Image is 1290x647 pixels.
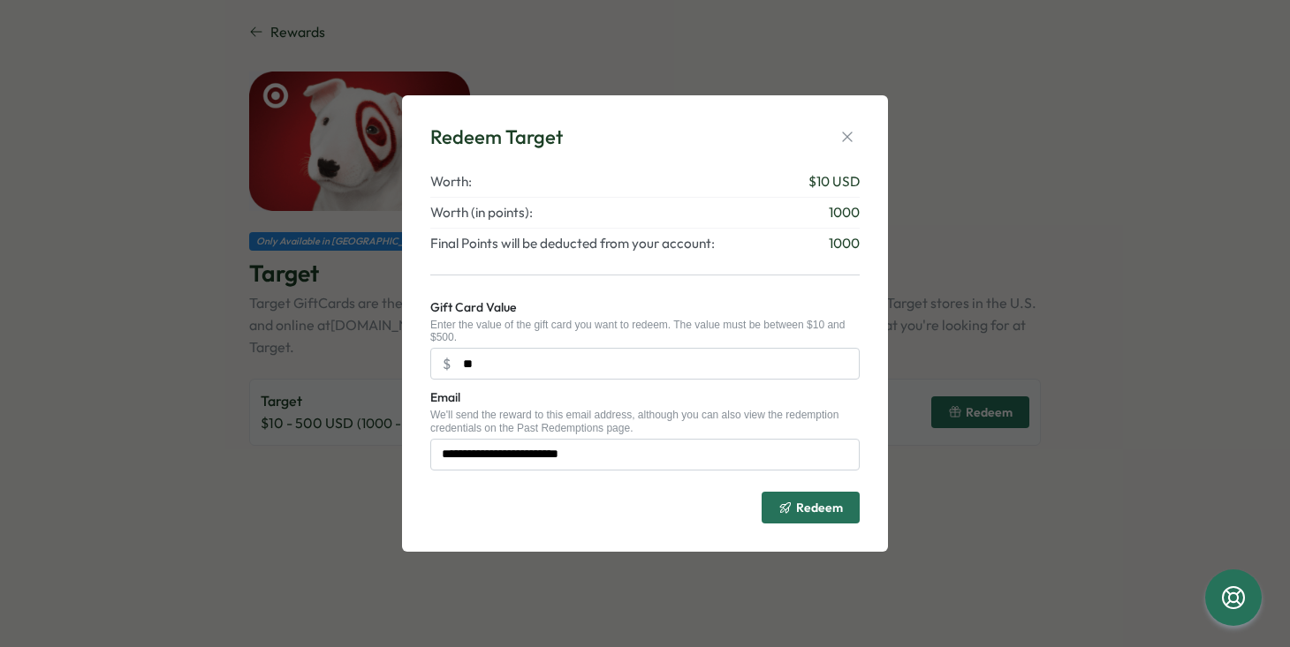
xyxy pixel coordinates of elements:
[829,234,860,253] span: 1000
[430,388,460,408] label: Email
[430,409,860,434] div: We'll send the reward to this email address, although you can also view the redemption credential...
[829,203,860,222] span: 1000
[808,172,860,192] span: $ 10 USD
[430,172,472,192] span: Worth:
[762,492,860,523] button: Redeem
[430,319,860,344] div: Enter the value of the gift card you want to redeem. The value must be between $10 and $500.
[430,203,533,222] span: Worth (in points):
[796,501,843,514] span: Redeem
[430,234,715,253] span: Final Points will be deducted from your account:
[430,298,516,318] label: Gift Card Value
[430,124,563,151] div: Redeem Target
